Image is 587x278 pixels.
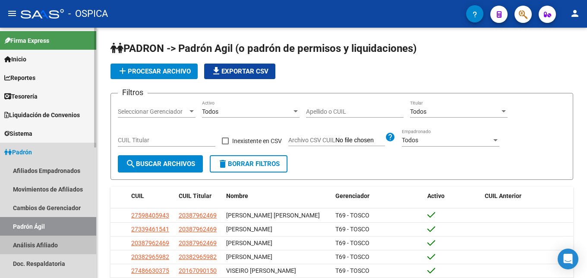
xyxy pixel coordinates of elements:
span: T69 - TOSCO [335,226,369,233]
h3: Filtros [118,86,148,99]
span: Sistema [4,129,32,138]
button: Borrar Filtros [210,155,287,173]
datatable-header-cell: Gerenciador [332,187,424,205]
span: Inexistente en CSV [232,136,282,146]
mat-icon: delete [218,159,228,169]
span: Padrón [4,147,32,157]
span: 20387962469 [179,240,217,246]
mat-icon: file_download [211,66,221,76]
span: Activo [427,192,445,199]
span: Buscar Archivos [126,160,195,168]
span: Todos [202,108,218,115]
span: [PERSON_NAME] [PERSON_NAME] [226,212,320,219]
span: Nombre [226,192,248,199]
span: Firma Express [4,36,49,45]
button: Buscar Archivos [118,155,203,173]
span: 27339461541 [131,226,169,233]
datatable-header-cell: CUIL Anterior [481,187,573,205]
span: 27598405943 [131,212,169,219]
input: Archivo CSV CUIL [335,137,385,144]
span: CUIL Anterior [485,192,521,199]
span: [PERSON_NAME] [226,240,272,246]
span: PADRON -> Padrón Agil (o padrón de permisos y liquidaciones) [110,42,417,54]
span: 20387962469 [131,240,169,246]
span: T69 - TOSCO [335,240,369,246]
span: Borrar Filtros [218,160,280,168]
span: 20167090150 [179,267,217,274]
mat-icon: person [570,8,580,19]
datatable-header-cell: CUIL Titular [175,187,223,205]
span: Todos [410,108,426,115]
mat-icon: menu [7,8,17,19]
span: Inicio [4,54,26,64]
span: T69 - TOSCO [335,253,369,260]
span: T69 - TOSCO [335,267,369,274]
mat-icon: help [385,132,395,142]
span: 20382965982 [131,253,169,260]
button: Procesar archivo [110,64,198,79]
span: CUIL Titular [179,192,211,199]
span: CUIL [131,192,144,199]
span: [PERSON_NAME] [226,226,272,233]
datatable-header-cell: Nombre [223,187,332,205]
span: Gerenciador [335,192,369,199]
span: VISEIRO [PERSON_NAME] [226,267,296,274]
span: T69 - TOSCO [335,212,369,219]
div: Open Intercom Messenger [558,249,578,269]
span: [PERSON_NAME] [226,253,272,260]
span: Reportes [4,73,35,83]
span: Exportar CSV [211,67,268,75]
span: 20387962469 [179,212,217,219]
span: Todos [402,137,418,144]
span: Seleccionar Gerenciador [118,108,188,115]
span: Archivo CSV CUIL [288,137,335,144]
datatable-header-cell: Activo [424,187,481,205]
span: Tesorería [4,92,38,101]
mat-icon: search [126,159,136,169]
span: - OSPICA [68,4,108,23]
span: 20382965982 [179,253,217,260]
mat-icon: add [117,66,128,76]
span: Liquidación de Convenios [4,110,80,120]
button: Exportar CSV [204,64,275,79]
span: 27486630375 [131,267,169,274]
datatable-header-cell: CUIL [128,187,175,205]
span: 20387962469 [179,226,217,233]
span: Procesar archivo [117,67,191,75]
